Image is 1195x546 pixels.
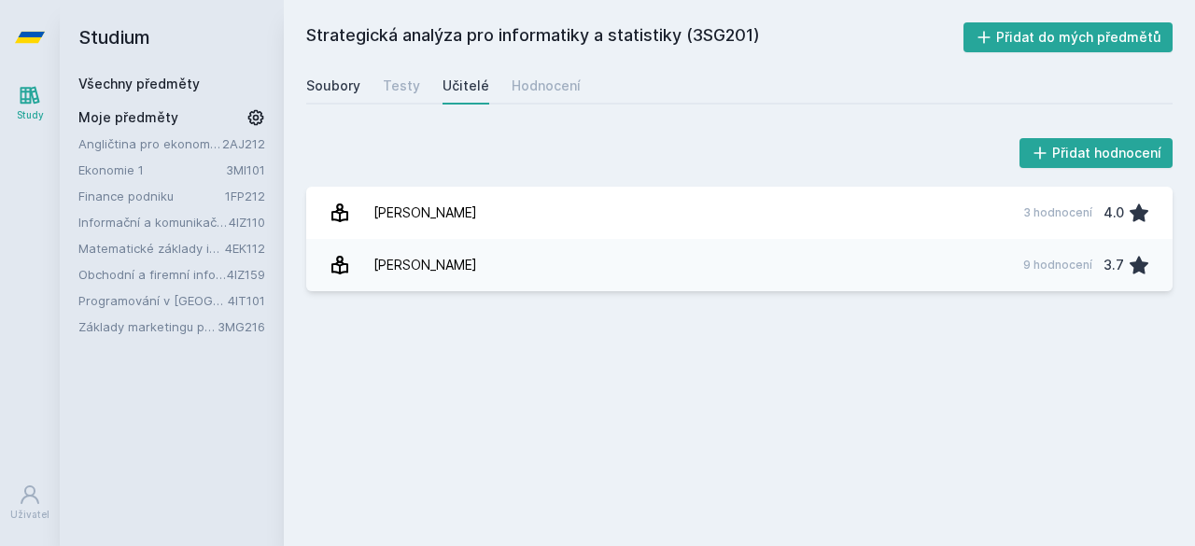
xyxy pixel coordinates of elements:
[4,75,56,132] a: Study
[1023,258,1092,273] div: 9 hodnocení
[78,317,218,336] a: Základy marketingu pro informatiky a statistiky
[218,319,265,334] a: 3MG216
[1104,246,1124,284] div: 3.7
[443,67,489,105] a: Učitelé
[383,67,420,105] a: Testy
[78,239,225,258] a: Matematické základy informatiky
[78,187,225,205] a: Finance podniku
[373,246,477,284] div: [PERSON_NAME]
[225,189,265,203] a: 1FP212
[17,108,44,122] div: Study
[78,213,229,231] a: Informační a komunikační technologie
[306,239,1173,291] a: [PERSON_NAME] 9 hodnocení 3.7
[1023,205,1092,220] div: 3 hodnocení
[306,22,963,52] h2: Strategická analýza pro informatiky a statistiky (3SG201)
[4,474,56,531] a: Uživatel
[78,265,227,284] a: Obchodní a firemní informace
[512,67,581,105] a: Hodnocení
[383,77,420,95] div: Testy
[512,77,581,95] div: Hodnocení
[306,67,360,105] a: Soubory
[10,508,49,522] div: Uživatel
[1104,194,1124,231] div: 4.0
[229,215,265,230] a: 4IZ110
[225,241,265,256] a: 4EK112
[306,187,1173,239] a: [PERSON_NAME] 3 hodnocení 4.0
[227,267,265,282] a: 4IZ159
[306,77,360,95] div: Soubory
[222,136,265,151] a: 2AJ212
[443,77,489,95] div: Učitelé
[228,293,265,308] a: 4IT101
[78,134,222,153] a: Angličtina pro ekonomická studia 2 (B2/C1)
[78,76,200,91] a: Všechny předměty
[78,291,228,310] a: Programování v [GEOGRAPHIC_DATA]
[1019,138,1174,168] button: Přidat hodnocení
[78,108,178,127] span: Moje předměty
[373,194,477,231] div: [PERSON_NAME]
[226,162,265,177] a: 3MI101
[963,22,1174,52] button: Přidat do mých předmětů
[78,161,226,179] a: Ekonomie 1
